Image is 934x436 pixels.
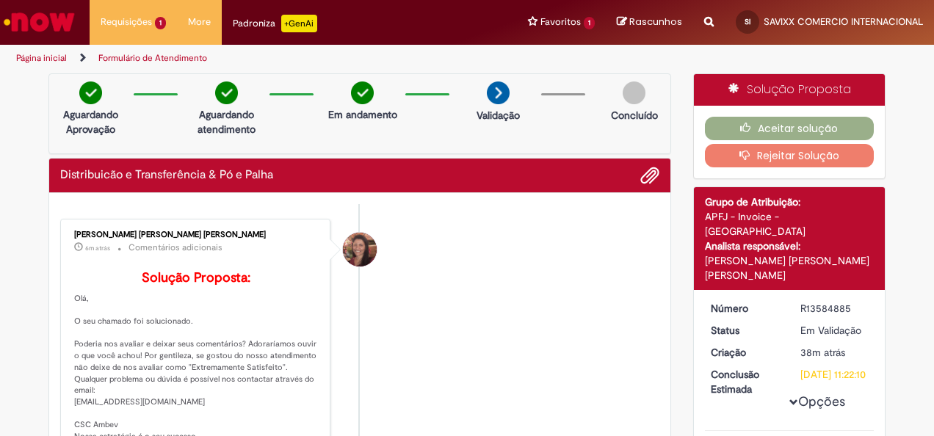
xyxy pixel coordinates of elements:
[705,209,875,239] div: APFJ - Invoice - [GEOGRAPHIC_DATA]
[800,323,869,338] div: Em Validação
[79,81,102,104] img: check-circle-green.png
[233,15,317,32] div: Padroniza
[623,81,645,104] img: img-circle-grey.png
[85,244,110,252] span: 6m atrás
[800,345,869,360] div: 01/10/2025 10:22:05
[128,241,222,254] small: Comentários adicionais
[700,301,790,316] dt: Número
[101,15,152,29] span: Requisições
[188,15,211,29] span: More
[328,107,397,122] p: Em andamento
[705,253,875,283] div: [PERSON_NAME] [PERSON_NAME] [PERSON_NAME]
[85,244,110,252] time: 01/10/2025 10:53:33
[705,117,875,140] button: Aceitar solução
[617,15,682,29] a: Rascunhos
[343,233,377,266] div: Selma Rosa Resende Marques
[745,17,750,26] span: SI
[700,323,790,338] dt: Status
[74,230,319,239] div: [PERSON_NAME] [PERSON_NAME] [PERSON_NAME]
[477,108,520,123] p: Validação
[705,144,875,167] button: Rejeitar Solução
[1,7,77,37] img: ServiceNow
[694,74,886,106] div: Solução Proposta
[700,345,790,360] dt: Criação
[584,17,595,29] span: 1
[705,239,875,253] div: Analista responsável:
[215,81,238,104] img: check-circle-green.png
[60,169,273,182] h2: Distribuicão e Transferência & Pó e Palha Histórico de tíquete
[800,346,845,359] time: 01/10/2025 10:22:05
[191,107,262,137] p: Aguardando atendimento
[281,15,317,32] p: +GenAi
[55,107,126,137] p: Aguardando Aprovação
[800,301,869,316] div: R13584885
[16,52,67,64] a: Página inicial
[142,269,250,286] b: Solução Proposta:
[155,17,166,29] span: 1
[764,15,923,28] span: SAVIXX COMERCIO INTERNACIONAL
[540,15,581,29] span: Favoritos
[487,81,510,104] img: arrow-next.png
[700,367,790,396] dt: Conclusão Estimada
[629,15,682,29] span: Rascunhos
[800,346,845,359] span: 38m atrás
[800,367,869,382] div: [DATE] 11:22:10
[640,166,659,185] button: Adicionar anexos
[98,52,207,64] a: Formulário de Atendimento
[705,195,875,209] div: Grupo de Atribuição:
[11,45,612,72] ul: Trilhas de página
[351,81,374,104] img: check-circle-green.png
[611,108,658,123] p: Concluído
